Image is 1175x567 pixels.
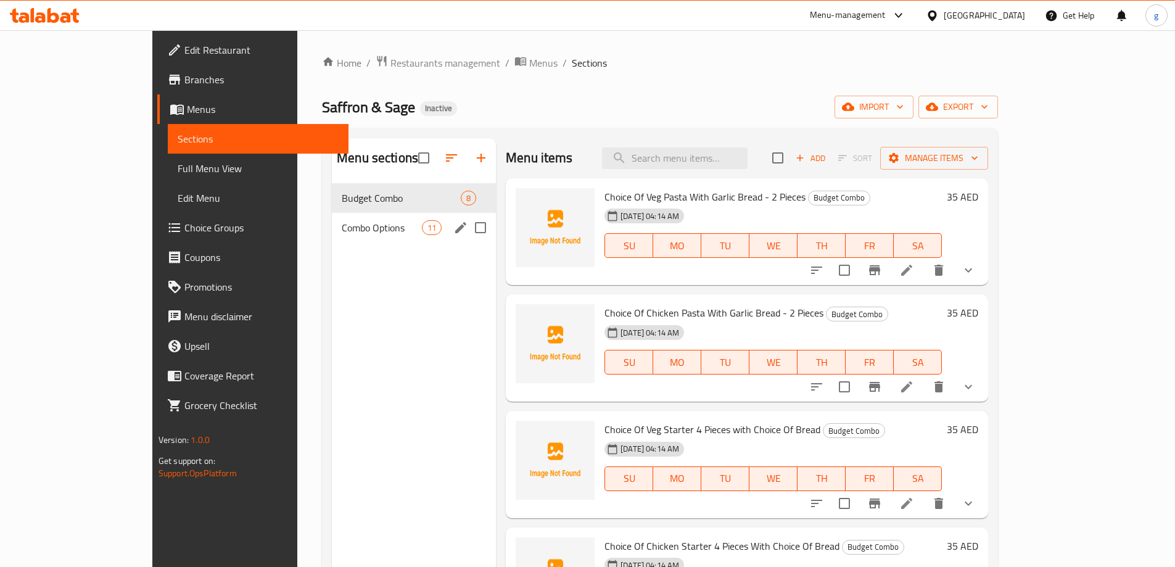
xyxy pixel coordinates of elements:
h2: Menu items [506,149,573,167]
nav: Menu sections [332,178,496,247]
div: items [461,191,476,205]
span: Sections [572,56,607,70]
button: SA [894,350,942,375]
a: Menus [157,94,348,124]
span: WE [754,470,793,487]
span: Sort sections [437,143,466,173]
nav: breadcrumb [322,55,998,71]
button: MO [653,466,701,491]
span: MO [658,237,696,255]
svg: Show Choices [961,496,976,511]
button: export [918,96,998,118]
button: show more [954,255,983,285]
span: SU [610,470,648,487]
span: TU [706,354,744,371]
span: Upsell [184,339,339,354]
button: show more [954,489,983,518]
span: Select section first [830,149,880,168]
li: / [505,56,509,70]
img: Choice Of Veg Starter 4 Pieces with Choice Of Bread [516,421,595,500]
span: Manage items [890,151,978,166]
button: Branch-specific-item [860,489,889,518]
input: search [602,147,748,169]
button: edit [451,218,470,237]
span: [DATE] 04:14 AM [616,443,684,455]
div: Inactive [420,101,457,116]
span: TH [802,354,841,371]
span: Saffron & Sage [322,93,415,121]
span: Edit Restaurant [184,43,339,57]
span: Menus [529,56,558,70]
span: Budget Combo [823,424,884,438]
a: Grocery Checklist [157,391,348,420]
button: Add [791,149,830,168]
span: Combo Options [342,220,422,235]
a: Edit menu item [899,263,914,278]
span: Add item [791,149,830,168]
span: FR [851,470,889,487]
span: Menus [187,102,339,117]
span: 1.0.0 [191,432,210,448]
li: / [366,56,371,70]
span: [DATE] 04:14 AM [616,327,684,339]
span: Grocery Checklist [184,398,339,413]
a: Promotions [157,272,348,302]
button: FR [846,233,894,258]
a: Edit menu item [899,379,914,394]
span: Budget Combo [342,191,461,205]
span: Select to update [831,374,857,400]
button: FR [846,350,894,375]
button: TU [701,350,749,375]
button: TU [701,233,749,258]
span: Choice Groups [184,220,339,235]
span: MO [658,354,696,371]
span: Full Menu View [178,161,339,176]
div: Budget Combo [808,191,870,205]
div: [GEOGRAPHIC_DATA] [944,9,1025,22]
button: show more [954,372,983,402]
button: delete [924,489,954,518]
a: Coupons [157,242,348,272]
span: TU [706,470,744,487]
span: SA [899,354,937,371]
span: Choice Of Veg Pasta With Garlic Bread - 2 Pieces [604,188,806,206]
button: WE [749,350,798,375]
button: sort-choices [802,255,831,285]
button: SA [894,466,942,491]
button: SA [894,233,942,258]
span: WE [754,354,793,371]
span: Select all sections [411,145,437,171]
a: Edit Menu [168,183,348,213]
span: Add [794,151,827,165]
button: TH [798,466,846,491]
span: Choice Of Veg Starter 4 Pieces with Choice Of Bread [604,420,820,439]
button: delete [924,255,954,285]
a: Coverage Report [157,361,348,391]
div: Budget Combo [842,540,904,555]
span: TH [802,470,841,487]
button: SU [604,466,653,491]
span: MO [658,470,696,487]
a: Full Menu View [168,154,348,183]
span: SU [610,237,648,255]
a: Edit menu item [899,496,914,511]
span: Get support on: [159,453,215,469]
a: Sections [168,124,348,154]
button: Branch-specific-item [860,255,889,285]
div: items [422,220,442,235]
div: Budget Combo [823,423,885,438]
a: Edit Restaurant [157,35,348,65]
span: SU [610,354,648,371]
span: g [1154,9,1158,22]
button: TU [701,466,749,491]
span: TU [706,237,744,255]
span: Select section [765,145,791,171]
span: SA [899,237,937,255]
a: Restaurants management [376,55,500,71]
a: Menus [514,55,558,71]
span: Choice Of Chicken Starter 4 Pieces With Choice Of Bread [604,537,839,555]
button: TH [798,233,846,258]
span: Coverage Report [184,368,339,383]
